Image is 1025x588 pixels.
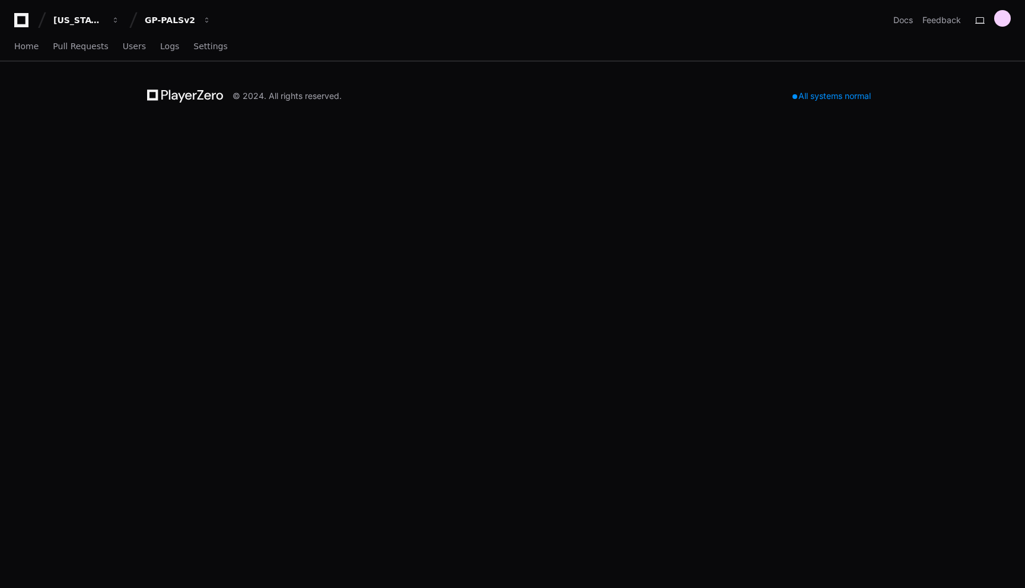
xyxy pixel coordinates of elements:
[123,43,146,50] span: Users
[14,43,39,50] span: Home
[145,14,196,26] div: GP-PALSv2
[14,33,39,60] a: Home
[160,33,179,60] a: Logs
[193,33,227,60] a: Settings
[893,14,913,26] a: Docs
[123,33,146,60] a: Users
[922,14,961,26] button: Feedback
[53,14,104,26] div: [US_STATE] Pacific
[160,43,179,50] span: Logs
[49,9,125,31] button: [US_STATE] Pacific
[193,43,227,50] span: Settings
[233,90,342,102] div: © 2024. All rights reserved.
[53,43,108,50] span: Pull Requests
[785,88,878,104] div: All systems normal
[53,33,108,60] a: Pull Requests
[140,9,216,31] button: GP-PALSv2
